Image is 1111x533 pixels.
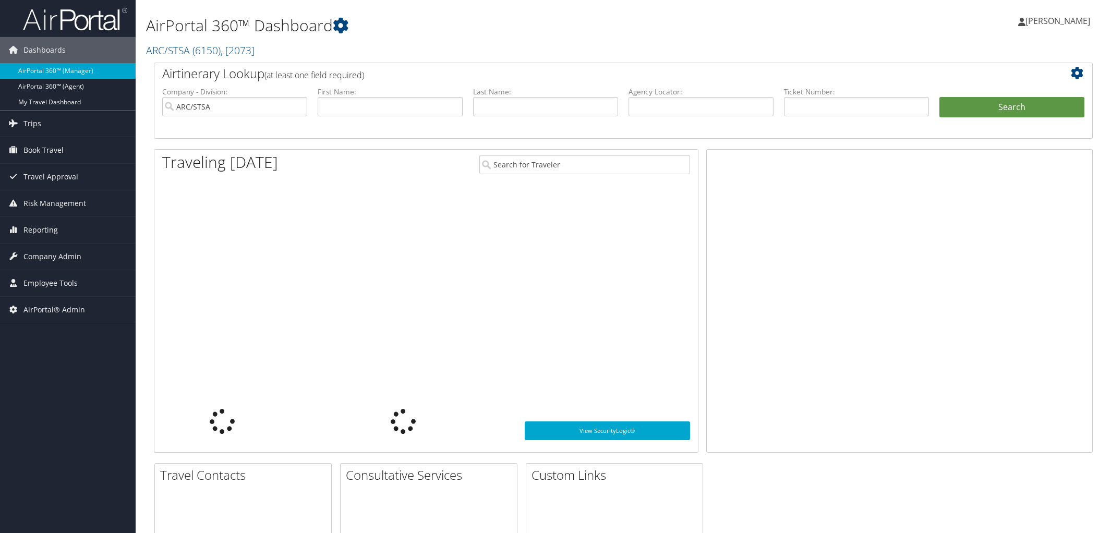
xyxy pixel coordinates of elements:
span: Travel Approval [23,164,78,190]
span: [PERSON_NAME] [1025,15,1090,27]
span: Employee Tools [23,270,78,296]
span: Reporting [23,217,58,243]
h2: Custom Links [532,466,703,484]
span: , [ 2073 ] [221,43,255,57]
h2: Consultative Services [346,466,517,484]
label: Last Name: [473,87,618,97]
h1: AirPortal 360™ Dashboard [146,15,782,37]
span: Company Admin [23,244,81,270]
label: Ticket Number: [784,87,929,97]
label: Agency Locator: [629,87,774,97]
span: Dashboards [23,37,66,63]
h2: Travel Contacts [160,466,331,484]
a: [PERSON_NAME] [1018,5,1101,37]
span: (at least one field required) [264,69,364,81]
a: View SecurityLogic® [525,421,690,440]
a: ARC/STSA [146,43,255,57]
button: Search [939,97,1084,118]
span: Book Travel [23,137,64,163]
h1: Traveling [DATE] [162,151,278,173]
input: Search for Traveler [479,155,690,174]
span: ( 6150 ) [192,43,221,57]
span: Trips [23,111,41,137]
label: Company - Division: [162,87,307,97]
span: AirPortal® Admin [23,297,85,323]
label: First Name: [318,87,463,97]
img: airportal-logo.png [23,7,127,31]
h2: Airtinerary Lookup [162,65,1006,82]
span: Risk Management [23,190,86,216]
